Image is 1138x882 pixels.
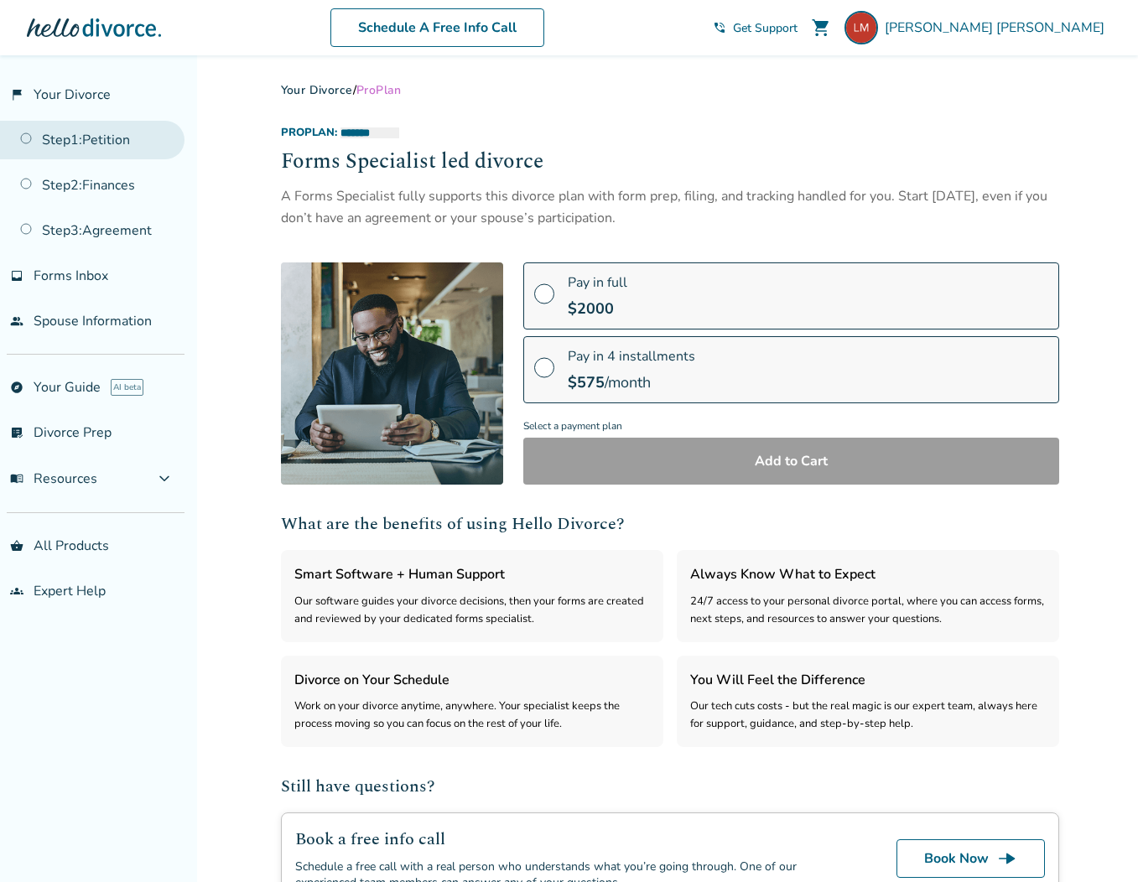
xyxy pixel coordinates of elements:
[10,584,23,598] span: groups
[10,381,23,394] span: explore
[10,269,23,283] span: inbox
[713,21,726,34] span: phone_in_talk
[281,774,1059,799] h2: Still have questions?
[568,347,695,366] span: Pay in 4 installments
[281,185,1059,230] div: A Forms Specialist fully supports this divorce plan with form prep, filing, and tracking handled ...
[568,298,614,319] span: $ 2000
[34,267,108,285] span: Forms Inbox
[523,438,1059,485] button: Add to Cart
[281,125,337,140] span: Pro Plan:
[844,11,878,44] img: lisamozden@gmail.com
[10,539,23,553] span: shopping_basket
[294,698,650,734] div: Work on your divorce anytime, anywhere. Your specialist keeps the process moving so you can focus...
[568,372,605,392] span: $ 575
[281,82,353,98] a: Your Divorce
[690,698,1046,734] div: Our tech cuts costs - but the real magic is our expert team, always here for support, guidance, a...
[356,82,402,98] span: Pro Plan
[294,563,650,585] h3: Smart Software + Human Support
[154,469,174,489] span: expand_more
[10,426,23,439] span: list_alt_check
[885,18,1111,37] span: [PERSON_NAME] [PERSON_NAME]
[690,563,1046,585] h3: Always Know What to Expect
[281,262,503,485] img: [object Object]
[330,8,544,47] a: Schedule A Free Info Call
[568,273,627,292] span: Pay in full
[811,18,831,38] span: shopping_cart
[294,593,650,629] div: Our software guides your divorce decisions, then your forms are created and reviewed by your dedi...
[523,415,1059,438] span: Select a payment plan
[10,314,23,328] span: people
[10,88,23,101] span: flag_2
[295,827,856,852] h2: Book a free info call
[281,147,1059,179] h2: Forms Specialist led divorce
[997,848,1017,869] span: line_end_arrow
[713,20,798,36] a: phone_in_talkGet Support
[111,379,143,396] span: AI beta
[294,669,650,691] h3: Divorce on Your Schedule
[568,372,695,392] div: /month
[281,82,1059,98] div: /
[690,593,1046,629] div: 24/7 access to your personal divorce portal, where you can access forms, next steps, and resource...
[896,839,1045,878] a: Book Nowline_end_arrow
[281,511,1059,537] h2: What are the benefits of using Hello Divorce?
[690,669,1046,691] h3: You Will Feel the Difference
[733,20,798,36] span: Get Support
[10,472,23,485] span: menu_book
[10,470,97,488] span: Resources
